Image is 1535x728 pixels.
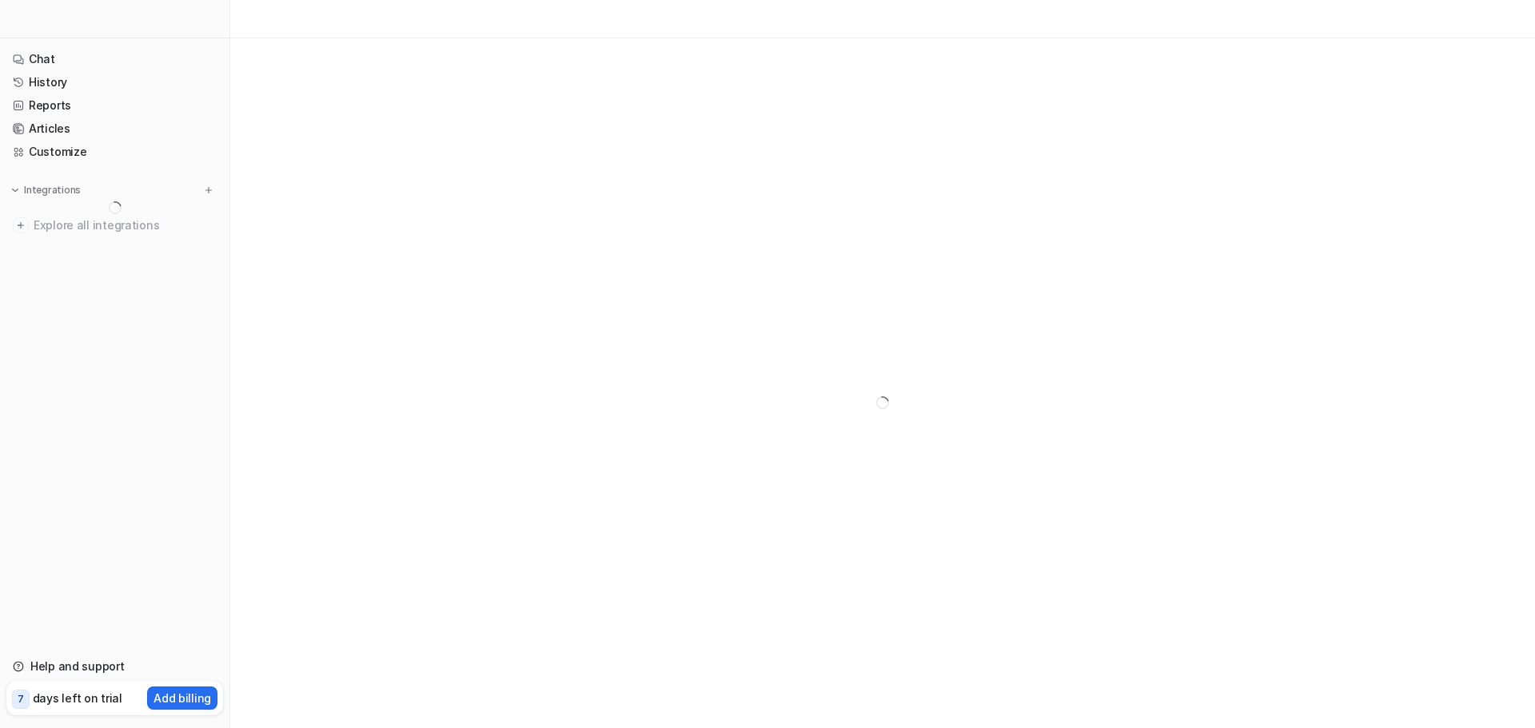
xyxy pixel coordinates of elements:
[147,686,217,710] button: Add billing
[13,217,29,233] img: explore all integrations
[6,182,86,198] button: Integrations
[6,117,223,140] a: Articles
[10,185,21,196] img: expand menu
[33,690,122,706] p: days left on trial
[6,214,223,237] a: Explore all integrations
[6,94,223,117] a: Reports
[6,48,223,70] a: Chat
[203,185,214,196] img: menu_add.svg
[6,71,223,93] a: History
[6,141,223,163] a: Customize
[34,213,217,238] span: Explore all integrations
[18,692,24,706] p: 7
[24,184,81,197] p: Integrations
[153,690,211,706] p: Add billing
[6,655,223,678] a: Help and support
